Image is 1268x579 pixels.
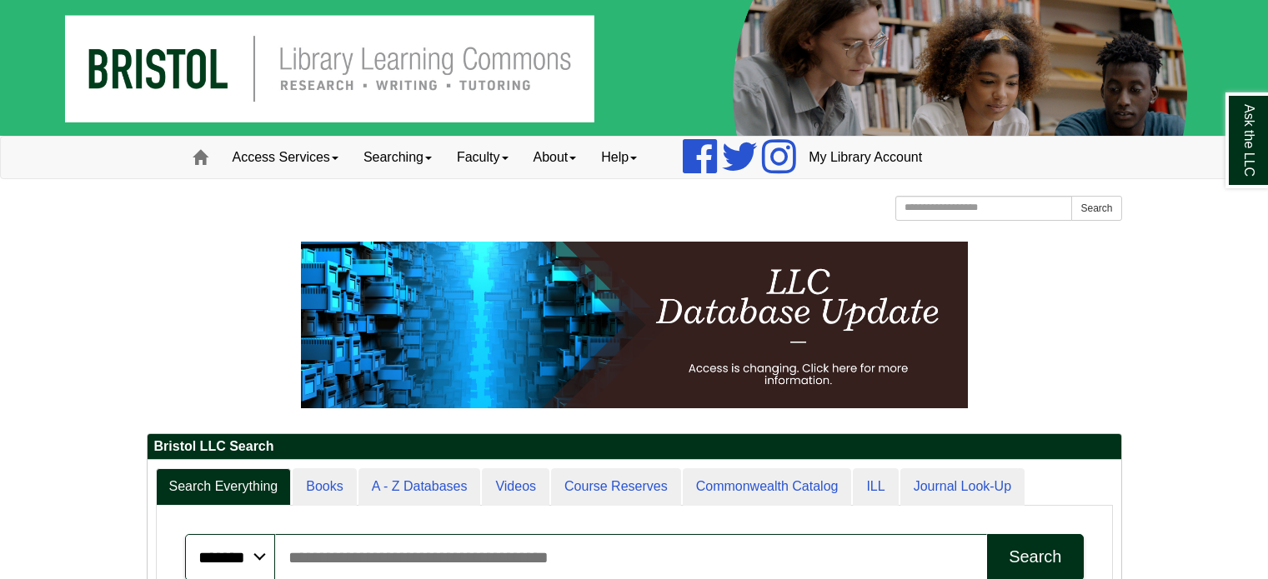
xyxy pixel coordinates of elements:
[293,468,356,506] a: Books
[482,468,549,506] a: Videos
[220,137,351,178] a: Access Services
[301,242,968,408] img: HTML tutorial
[589,137,649,178] a: Help
[521,137,589,178] a: About
[551,468,681,506] a: Course Reserves
[853,468,898,506] a: ILL
[358,468,481,506] a: A - Z Databases
[796,137,935,178] a: My Library Account
[156,468,292,506] a: Search Everything
[683,468,852,506] a: Commonwealth Catalog
[1071,196,1121,221] button: Search
[148,434,1121,460] h2: Bristol LLC Search
[444,137,521,178] a: Faculty
[900,468,1025,506] a: Journal Look-Up
[351,137,444,178] a: Searching
[1009,547,1061,567] div: Search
